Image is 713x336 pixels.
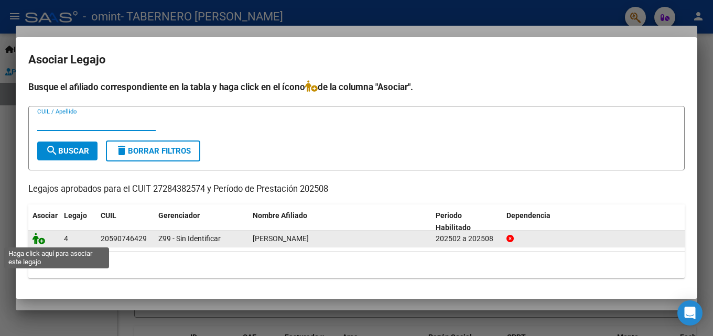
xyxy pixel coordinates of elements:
[431,204,502,239] datatable-header-cell: Periodo Habilitado
[64,211,87,220] span: Legajo
[28,204,60,239] datatable-header-cell: Asociar
[506,211,550,220] span: Dependencia
[253,211,307,220] span: Nombre Afiliado
[106,140,200,161] button: Borrar Filtros
[253,234,309,243] span: CANTONE VICENTE
[28,80,685,94] h4: Busque el afiliado correspondiente en la tabla y haga click en el ícono de la columna "Asociar".
[115,146,191,156] span: Borrar Filtros
[158,234,221,243] span: Z99 - Sin Identificar
[64,234,68,243] span: 4
[502,204,685,239] datatable-header-cell: Dependencia
[60,204,96,239] datatable-header-cell: Legajo
[154,204,249,239] datatable-header-cell: Gerenciador
[96,204,154,239] datatable-header-cell: CUIL
[37,142,98,160] button: Buscar
[28,183,685,196] p: Legajos aprobados para el CUIT 27284382574 y Período de Prestación 202508
[46,146,89,156] span: Buscar
[33,211,58,220] span: Asociar
[28,252,685,278] div: 1 registros
[28,50,685,70] h2: Asociar Legajo
[677,300,703,326] div: Open Intercom Messenger
[46,144,58,157] mat-icon: search
[436,211,471,232] span: Periodo Habilitado
[436,233,498,245] div: 202502 a 202508
[158,211,200,220] span: Gerenciador
[115,144,128,157] mat-icon: delete
[101,233,147,245] div: 20590746429
[101,211,116,220] span: CUIL
[249,204,431,239] datatable-header-cell: Nombre Afiliado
